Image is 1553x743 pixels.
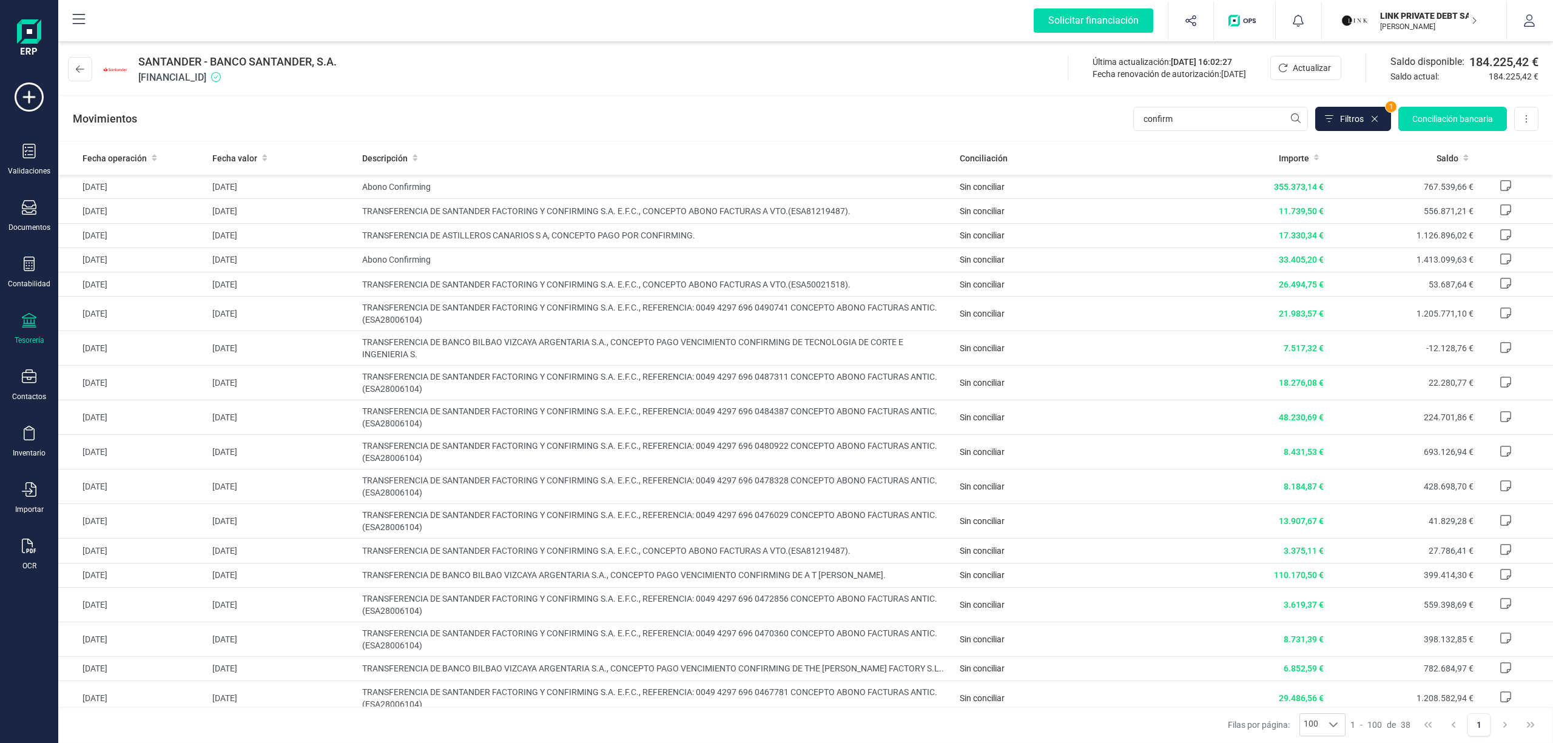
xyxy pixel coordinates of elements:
[362,254,951,266] span: Abono Confirming
[960,343,1005,353] span: Sin conciliar
[1380,22,1477,32] p: [PERSON_NAME]
[1133,107,1308,131] input: Buscar movimiento...
[207,400,357,435] td: [DATE]
[960,255,1005,264] span: Sin conciliar
[960,482,1005,491] span: Sin conciliar
[207,366,357,400] td: [DATE]
[1329,175,1478,199] td: 767.539,66 €
[1315,107,1391,131] button: Filtros
[1417,713,1440,736] button: First Page
[58,681,207,716] td: [DATE]
[960,230,1005,240] span: Sin conciliar
[362,474,951,499] span: TRANSFERENCIA DE SANTANDER FACTORING Y CONFIRMING S.A. E.F.C., REFERENCIA: 0049 4297 696 0478328 ...
[58,469,207,504] td: [DATE]
[362,301,951,326] span: TRANSFERENCIA DE SANTANDER FACTORING Y CONFIRMING S.A. E.F.C., REFERENCIA: 0049 4297 696 0490741 ...
[362,686,951,710] span: TRANSFERENCIA DE SANTANDER FACTORING Y CONFIRMING S.A. E.F.C., REFERENCIA: 0049 4297 696 0467781 ...
[58,247,207,272] td: [DATE]
[1341,7,1368,34] img: LI
[362,278,951,291] span: TRANSFERENCIA DE SANTANDER FACTORING Y CONFIRMING S.A. E.F.C., CONCEPTO ABONO FACTURAS A VTO.(ESA...
[960,309,1005,318] span: Sin conciliar
[8,166,50,176] div: Validaciones
[1279,378,1324,388] span: 18.276,08 €
[1329,504,1478,539] td: 41.829,28 €
[207,504,357,539] td: [DATE]
[1034,8,1153,33] div: Solicitar financiación
[1279,309,1324,318] span: 21.983,57 €
[1279,206,1324,216] span: 11.739,50 €
[58,366,207,400] td: [DATE]
[1279,230,1324,240] span: 17.330,34 €
[207,199,357,223] td: [DATE]
[1442,713,1465,736] button: Previous Page
[138,53,337,70] span: SANTANDER - BANCO SANTANDER, S.A.
[58,587,207,622] td: [DATE]
[960,570,1005,580] span: Sin conciliar
[960,600,1005,610] span: Sin conciliar
[1401,719,1410,731] span: 38
[15,335,44,345] div: Tesorería
[960,693,1005,703] span: Sin conciliar
[1274,570,1324,580] span: 110.170,50 €
[1284,664,1324,673] span: 6.852,59 €
[1398,107,1507,131] button: Conciliación bancaria
[1284,343,1324,353] span: 7.517,32 €
[960,280,1005,289] span: Sin conciliar
[362,627,951,651] span: TRANSFERENCIA DE SANTANDER FACTORING Y CONFIRMING S.A. E.F.C., REFERENCIA: 0049 4297 696 0470360 ...
[960,152,1008,164] span: Conciliación
[1329,656,1478,681] td: 782.684,97 €
[1171,57,1232,67] span: [DATE] 16:02:27
[8,279,50,289] div: Contabilidad
[960,378,1005,388] span: Sin conciliar
[362,569,951,581] span: TRANSFERENCIA DE BANCO BILBAO VIZCAYA ARGENTARIA S.A., CONCEPTO PAGO VENCIMIENTO CONFIRMING DE A ...
[1329,622,1478,656] td: 398.132,85 €
[1367,719,1382,731] span: 100
[207,435,357,469] td: [DATE]
[1412,113,1493,125] span: Conciliación bancaria
[1390,70,1484,82] span: Saldo actual:
[1284,634,1324,644] span: 8.731,39 €
[1350,719,1355,731] span: 1
[1284,600,1324,610] span: 3.619,37 €
[960,182,1005,192] span: Sin conciliar
[58,400,207,435] td: [DATE]
[1340,113,1364,125] span: Filtros
[1279,516,1324,526] span: 13.907,67 €
[960,546,1005,556] span: Sin conciliar
[58,272,207,297] td: [DATE]
[362,662,951,674] span: TRANSFERENCIA DE BANCO BILBAO VIZCAYA ARGENTARIA S.A., CONCEPTO PAGO VENCIMIENTO CONFIRMING DE TH...
[1221,69,1246,79] span: [DATE]
[207,247,357,272] td: [DATE]
[13,448,45,458] div: Inventario
[207,272,357,297] td: [DATE]
[207,656,357,681] td: [DATE]
[22,561,36,571] div: OCR
[58,539,207,563] td: [DATE]
[1284,447,1324,457] span: 8.431,53 €
[1329,435,1478,469] td: 693.126,94 €
[1494,713,1517,736] button: Next Page
[58,504,207,539] td: [DATE]
[1329,539,1478,563] td: 27.786,41 €
[1329,366,1478,400] td: 22.280,77 €
[1329,297,1478,331] td: 1.205.771,10 €
[960,206,1005,216] span: Sin conciliar
[1279,255,1324,264] span: 33.405,20 €
[1489,70,1538,82] span: 184.225,42 €
[1274,182,1324,192] span: 355.373,14 €
[1329,199,1478,223] td: 556.871,21 €
[58,175,207,199] td: [DATE]
[362,509,951,533] span: TRANSFERENCIA DE SANTANDER FACTORING Y CONFIRMING S.A. E.F.C., REFERENCIA: 0049 4297 696 0476029 ...
[1228,713,1346,736] div: Filas por página:
[362,181,951,193] span: Abono Confirming
[362,405,951,429] span: TRANSFERENCIA DE SANTANDER FACTORING Y CONFIRMING S.A. E.F.C., REFERENCIA: 0049 4297 696 0484387 ...
[1329,587,1478,622] td: 559.398,69 €
[207,297,357,331] td: [DATE]
[1329,247,1478,272] td: 1.413.099,63 €
[58,223,207,247] td: [DATE]
[1336,1,1492,40] button: LILINK PRIVATE DEBT SA[PERSON_NAME]
[1221,1,1268,40] button: Logo de OPS
[58,622,207,656] td: [DATE]
[207,587,357,622] td: [DATE]
[58,297,207,331] td: [DATE]
[207,175,357,199] td: [DATE]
